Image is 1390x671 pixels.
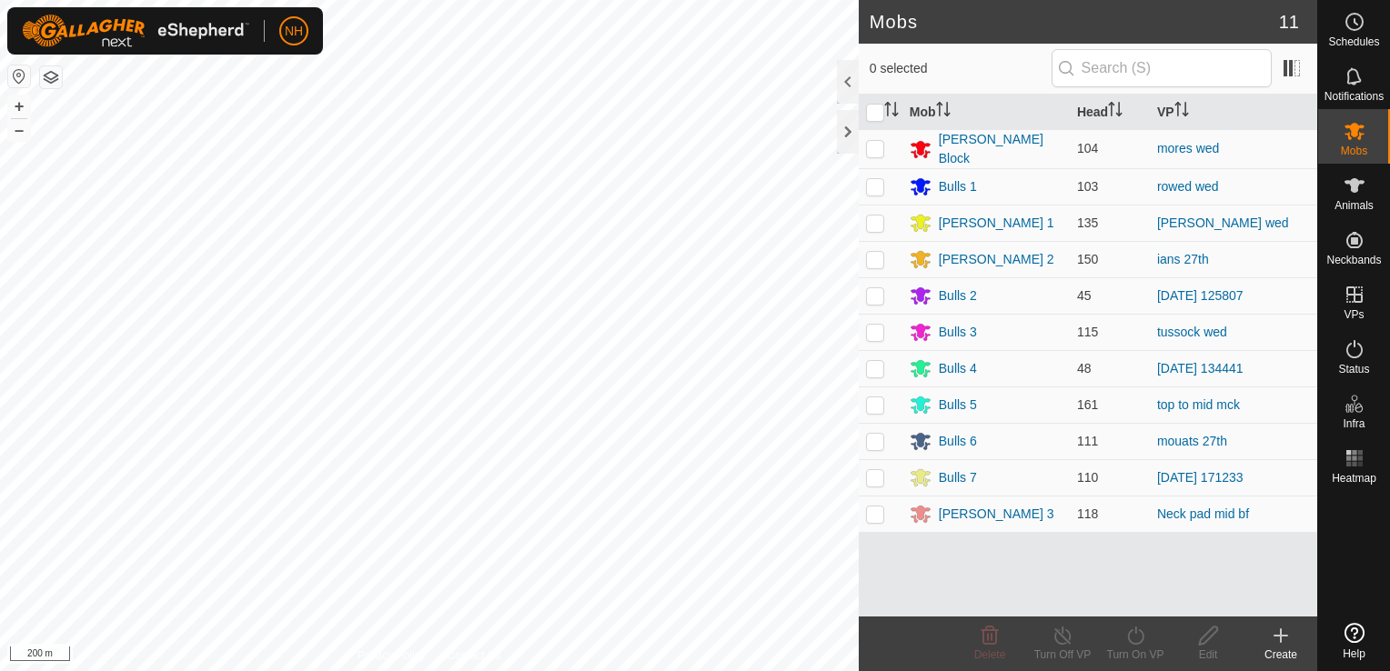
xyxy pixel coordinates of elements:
div: [PERSON_NAME] Block [939,130,1063,168]
a: [DATE] 125807 [1157,288,1244,303]
span: Heatmap [1332,473,1376,484]
a: mouats 27th [1157,434,1227,448]
div: Bulls 4 [939,359,977,378]
span: 150 [1077,252,1098,266]
button: – [8,119,30,141]
span: Notifications [1325,91,1384,102]
span: 110 [1077,470,1098,485]
div: [PERSON_NAME] 3 [939,505,1054,524]
div: Bulls 3 [939,323,977,342]
div: Bulls 6 [939,432,977,451]
div: Edit [1172,646,1244,663]
span: 161 [1077,397,1098,412]
span: 45 [1077,288,1092,303]
a: rowed wed [1157,179,1219,194]
div: Turn On VP [1099,646,1172,663]
a: Help [1318,616,1390,666]
span: 48 [1077,361,1092,376]
div: [PERSON_NAME] 2 [939,250,1054,269]
p-sorticon: Activate to sort [936,105,951,119]
span: 118 [1077,506,1098,521]
span: NH [285,22,303,41]
p-sorticon: Activate to sort [1174,105,1189,119]
a: Privacy Policy [358,647,426,664]
span: Delete [974,648,1006,661]
span: 11 [1279,8,1299,35]
span: Animals [1335,200,1374,211]
a: mores wed [1157,141,1219,155]
span: VPs [1344,309,1364,320]
div: [PERSON_NAME] 1 [939,214,1054,233]
div: Bulls 5 [939,396,977,415]
a: tussock wed [1157,325,1227,339]
span: 103 [1077,179,1098,194]
span: 135 [1077,215,1098,230]
span: Mobs [1341,145,1367,156]
span: 104 [1077,141,1098,155]
button: Reset Map [8,65,30,87]
div: Bulls 1 [939,177,977,196]
span: Help [1343,648,1365,659]
div: Turn Off VP [1026,646,1099,663]
button: + [8,95,30,117]
span: Infra [1343,418,1365,429]
div: Create [1244,646,1317,663]
a: Neck pad mid bf [1157,506,1249,521]
a: Contact Us [448,647,501,664]
a: top to mid mck [1157,397,1240,412]
img: Gallagher Logo [22,15,249,47]
th: Head [1070,95,1150,130]
span: Schedules [1328,36,1379,47]
span: 0 selected [870,59,1052,78]
span: 111 [1077,434,1098,448]
a: [DATE] 171233 [1157,470,1244,485]
span: Status [1338,364,1369,375]
a: [PERSON_NAME] wed [1157,215,1289,230]
a: ians 27th [1157,252,1209,266]
span: 115 [1077,325,1098,339]
div: Bulls 2 [939,286,977,305]
span: Neckbands [1326,255,1381,265]
p-sorticon: Activate to sort [1108,105,1123,119]
th: Mob [902,95,1070,130]
div: Bulls 7 [939,468,977,487]
th: VP [1150,95,1317,130]
input: Search (S) [1052,49,1272,87]
button: Map Layers [40,66,62,88]
p-sorticon: Activate to sort [884,105,899,119]
h2: Mobs [870,11,1279,33]
a: [DATE] 134441 [1157,361,1244,376]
